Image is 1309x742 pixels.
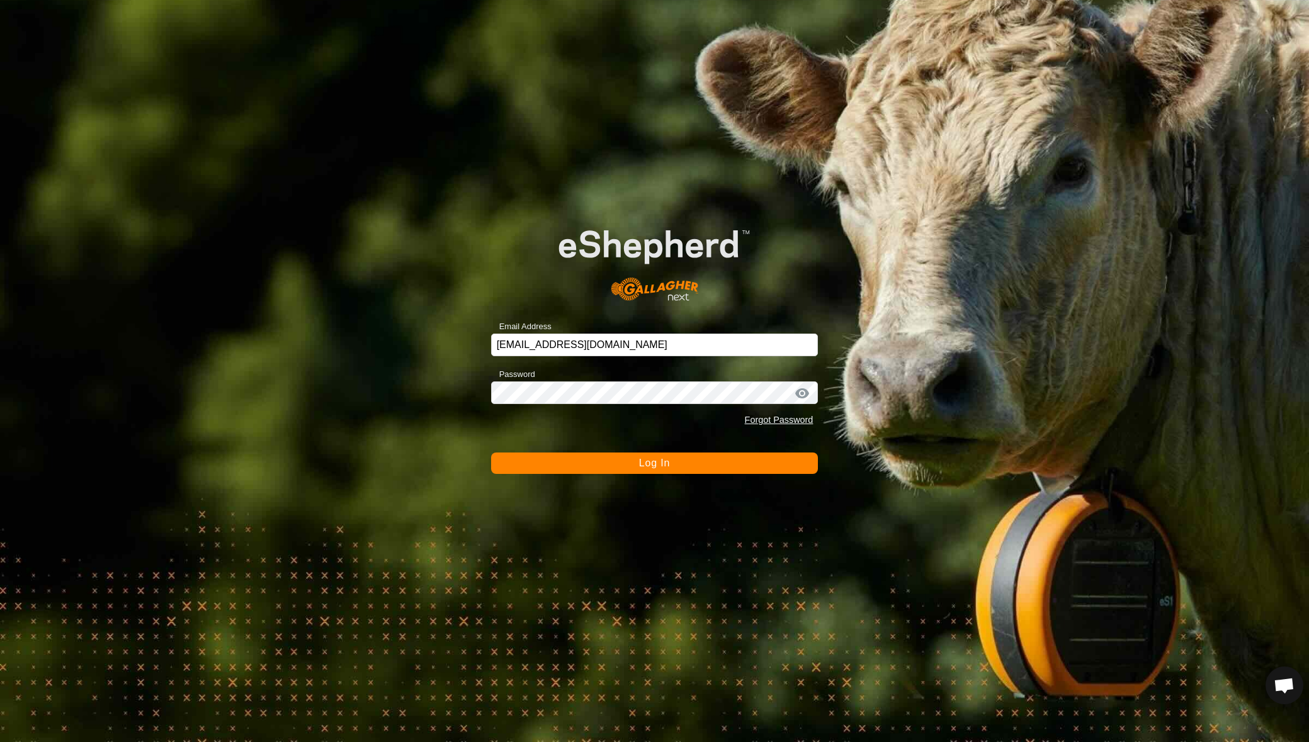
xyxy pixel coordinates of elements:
a: Open chat [1266,666,1303,704]
span: Log In [639,458,670,468]
label: Email Address [491,320,552,333]
img: E-shepherd Logo [524,203,786,314]
label: Password [491,368,535,381]
button: Log In [491,453,819,474]
a: Forgot Password [745,415,813,425]
input: Email Address [491,334,819,356]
